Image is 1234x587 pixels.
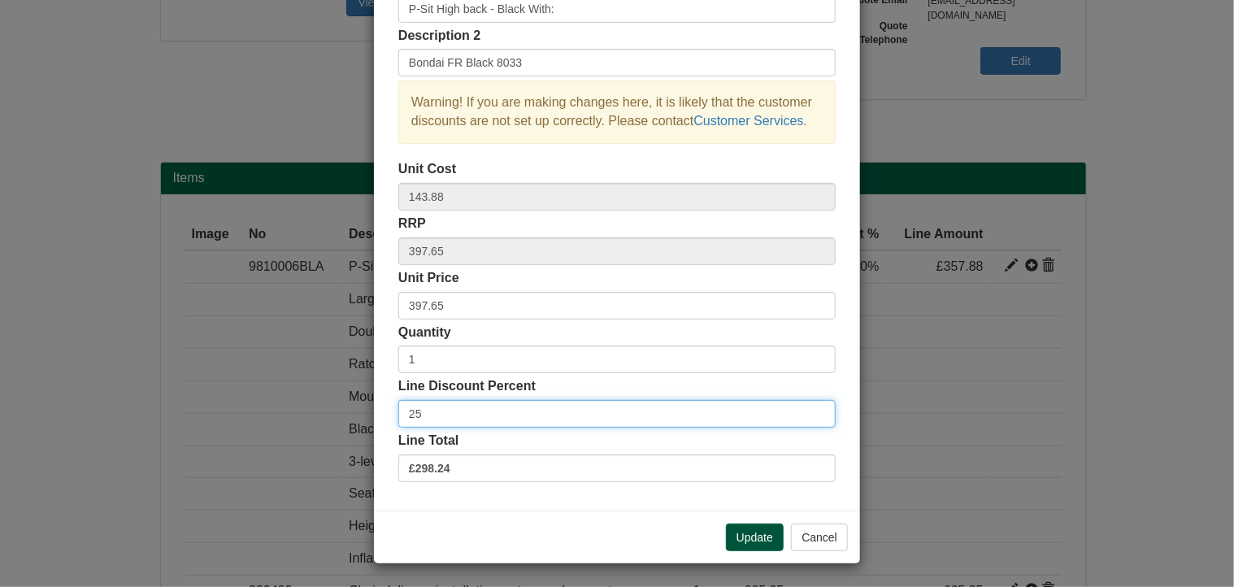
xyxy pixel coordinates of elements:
[726,524,784,551] button: Update
[398,27,480,46] label: Description 2
[398,215,426,233] label: RRP
[398,80,836,144] div: Warning! If you are making changes here, it is likely that the customer discounts are not set up ...
[398,269,459,288] label: Unit Price
[398,432,458,450] label: Line Total
[398,377,536,396] label: Line Discount Percent
[398,160,456,179] label: Unit Cost
[398,454,836,482] label: £298.24
[693,114,803,128] a: Customer Services
[791,524,848,551] button: Cancel
[398,324,451,342] label: Quantity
